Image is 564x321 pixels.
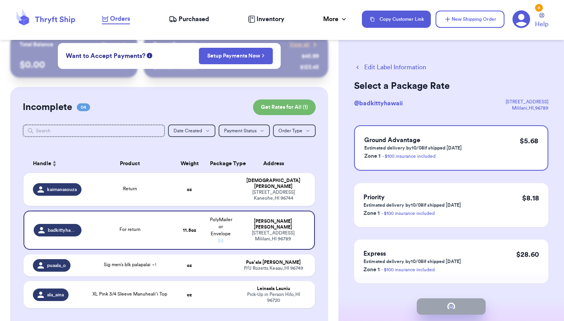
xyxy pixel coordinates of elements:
[210,217,232,243] span: PolyMailer or Envelope ✉️
[48,227,77,233] span: badkittyhawaii
[362,11,431,28] button: Copy Customer Link
[364,145,462,151] p: Estimated delivery by 10/08 if shipped [DATE]
[302,52,319,60] div: $ 45.99
[92,292,167,296] span: XL Pink 3/4 Sleeve Manuhealiʻi Top
[278,128,302,133] span: Order Type
[179,14,209,24] span: Purchased
[174,154,205,173] th: Weight
[522,193,539,204] p: $ 8.18
[102,41,128,49] a: Payout
[219,124,270,137] button: Payment Status
[241,265,305,271] div: P/U Rozetts Keaau , HI 96749
[506,105,548,111] div: Mililani , HI , 96789
[354,100,403,106] span: @ badkittyhawaii
[535,20,548,29] span: Help
[169,14,209,24] a: Purchased
[66,51,145,61] span: Want to Accept Payments?
[86,154,174,173] th: Product
[273,124,316,137] button: Order Type
[47,186,77,193] span: kaimanasouza
[363,251,386,257] span: Express
[381,267,435,272] a: - $100 insurance included
[20,59,128,71] p: $ 0.00
[354,63,426,72] button: Edit Label Information
[152,262,156,267] span: + 1
[363,202,461,208] p: Estimated delivery by 10/08 if shipped [DATE]
[248,14,284,24] a: Inventory
[535,13,548,29] a: Help
[23,101,72,114] h2: Incomplete
[187,263,192,268] strong: oz
[241,230,305,242] div: [STREET_ADDRESS] Mililani , HI 96789
[289,41,309,49] span: View all
[512,10,530,28] a: 6
[241,189,305,201] div: [STREET_ADDRESS] Kaneohe , HI 96744
[168,124,215,137] button: Date Created
[207,52,265,60] a: Setup Payments Now
[241,218,305,230] div: [PERSON_NAME] [PERSON_NAME]
[381,211,435,216] a: - $100 insurance included
[104,262,156,267] span: Sig men’s blk palapalai
[199,48,273,64] button: Setup Payments Now
[224,128,257,133] span: Payment Status
[174,128,202,133] span: Date Created
[23,124,165,137] input: Search
[364,137,420,143] span: Ground Advantage
[110,14,130,23] span: Orders
[241,286,305,292] div: Leinaala Launiu
[77,103,90,111] span: 04
[363,211,380,216] span: Zone 1
[520,135,538,146] p: $ 5.68
[153,41,197,49] p: Recent Payments
[241,178,305,189] div: [DEMOGRAPHIC_DATA] [PERSON_NAME]
[20,41,53,49] p: Total Balance
[187,187,192,192] strong: oz
[516,249,539,260] p: $ 28.60
[382,154,436,159] a: - $100 insurance included
[354,80,548,92] h2: Select a Package Rate
[289,41,319,49] a: View all
[364,153,381,159] span: Zone 1
[123,186,137,191] span: Return
[253,99,316,115] button: Get Rates for All (1)
[187,292,192,297] strong: oz
[257,14,284,24] span: Inventory
[363,267,380,272] span: Zone 1
[205,154,237,173] th: Package Type
[436,11,504,28] button: New Shipping Order
[183,228,196,233] strong: 11.5 oz
[506,99,548,105] div: [STREET_ADDRESS]
[102,41,119,49] span: Payout
[241,292,305,303] div: Pick-Up in Person Hilo , HI 96720
[51,159,58,168] button: Sort ascending
[102,14,130,24] a: Orders
[535,4,543,12] div: 6
[363,194,385,200] span: Priority
[363,258,461,265] p: Estimated delivery by 10/08 if shipped [DATE]
[241,260,305,265] div: Puaʻala [PERSON_NAME]
[47,262,66,269] span: puaala_o
[323,14,348,24] div: More
[237,154,315,173] th: Address
[47,292,64,298] span: ala_aina
[119,227,141,232] span: For return
[33,160,51,168] span: Handle
[300,63,319,71] div: $ 123.45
